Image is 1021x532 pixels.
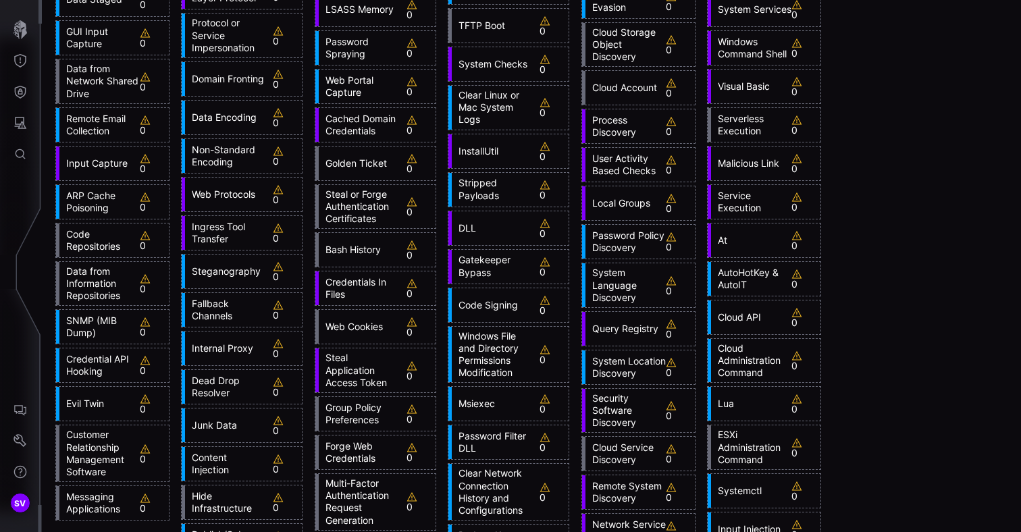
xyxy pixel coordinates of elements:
div: 0 [666,232,691,252]
a: Data from Network Shared Drive [59,63,140,100]
div: 0 [540,432,565,452]
a: Data Encoding [185,111,265,124]
div: 0 [666,482,691,502]
div: 0 [791,192,817,212]
div: 0 [407,442,432,462]
a: Input Capture [59,157,140,169]
a: Password Spraying [319,36,399,60]
a: Security Software Discovery [585,392,666,429]
div: 0 [140,273,165,294]
a: Remote Email Collection [59,113,140,137]
div: 0 [273,184,298,205]
div: 0 [540,218,565,238]
div: 0 [666,400,691,421]
a: ARP Cache Poisoning [59,190,140,214]
div: 0 [540,257,565,277]
a: Evil Twin [59,398,140,410]
a: TFTP Boot [452,20,532,32]
div: 0 [666,78,691,98]
div: 0 [140,153,165,174]
div: 0 [407,361,432,381]
div: 0 [273,26,298,46]
div: 0 [140,192,165,212]
div: 0 [407,491,432,512]
div: 0 [540,54,565,74]
a: System Location Discovery [585,355,666,379]
a: Serverless Execution [711,113,791,137]
div: 0 [407,115,432,135]
a: Clear Network Connection History and Configurations [452,467,532,516]
div: 0 [140,444,165,464]
div: 0 [407,38,432,58]
div: 0 [140,355,165,375]
div: 0 [273,261,298,282]
div: 0 [540,344,565,365]
div: 0 [791,38,817,58]
a: Process Discovery [585,114,666,138]
a: Multi-Factor Authentication Request Generation [319,477,399,527]
div: 0 [140,317,165,337]
div: 0 [666,116,691,136]
a: Steganography [185,265,265,277]
a: User Activity Based Checks [585,153,666,177]
a: Protocol or Service Impersonation [185,17,265,54]
div: 0 [540,180,565,200]
a: Hide Infrastructure [185,490,265,514]
a: LSASS Memory [319,3,399,16]
a: Remote System Discovery [585,480,666,504]
a: Cloud Administration Command [711,342,791,379]
div: 0 [407,76,432,97]
div: 0 [791,350,817,371]
div: 0 [666,319,691,339]
div: 0 [140,394,165,414]
div: 0 [140,115,165,135]
a: Non-Standard Encoding [185,144,265,168]
a: Steal Application Access Token [319,352,399,389]
a: Domain Fronting [185,73,265,85]
div: 0 [540,482,565,502]
div: 0 [791,269,817,289]
a: DLL [452,222,532,234]
div: 0 [140,72,165,92]
div: 0 [666,444,691,464]
div: 0 [273,415,298,435]
a: Cached Domain Credentials [319,113,399,137]
a: InstallUtil [452,145,532,157]
div: 0 [273,492,298,512]
a: Steal or Forge Authentication Certificates [319,188,399,225]
div: 0 [540,16,565,36]
a: Password Policy Discovery [585,230,666,254]
a: Lua [711,398,791,410]
a: Group Policy Preferences [319,402,399,426]
a: Clear Linux or Mac System Logs [452,89,532,126]
a: Content Injection [185,452,265,476]
a: Cloud API [711,311,791,323]
div: 0 [791,230,817,250]
a: Golden Ticket [319,157,399,169]
div: 0 [140,230,165,250]
a: Cloud Account [585,82,666,94]
a: Windows Command Shell [711,36,791,60]
div: 0 [273,454,298,474]
div: 0 [273,377,298,397]
a: Query Registry [585,323,666,335]
div: 0 [140,493,165,513]
a: Msiexec [452,398,532,410]
div: 0 [540,141,565,161]
a: AutoHotKey & AutoIT [711,267,791,291]
div: 0 [666,193,691,213]
a: Visual Basic [711,80,791,92]
a: Service Execution [711,190,791,214]
div: 0 [540,295,565,315]
a: At [711,234,791,246]
div: 0 [791,437,817,458]
div: 0 [273,146,298,166]
a: Web Cookies [319,321,399,333]
a: Code Signing [452,299,532,311]
div: 0 [273,338,298,358]
a: Cloud Storage Object Discovery [585,26,666,63]
a: Data from Information Repositories [59,265,140,302]
a: System Checks [452,58,532,70]
a: Dead Drop Resolver [185,375,265,399]
div: 0 [791,481,817,501]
